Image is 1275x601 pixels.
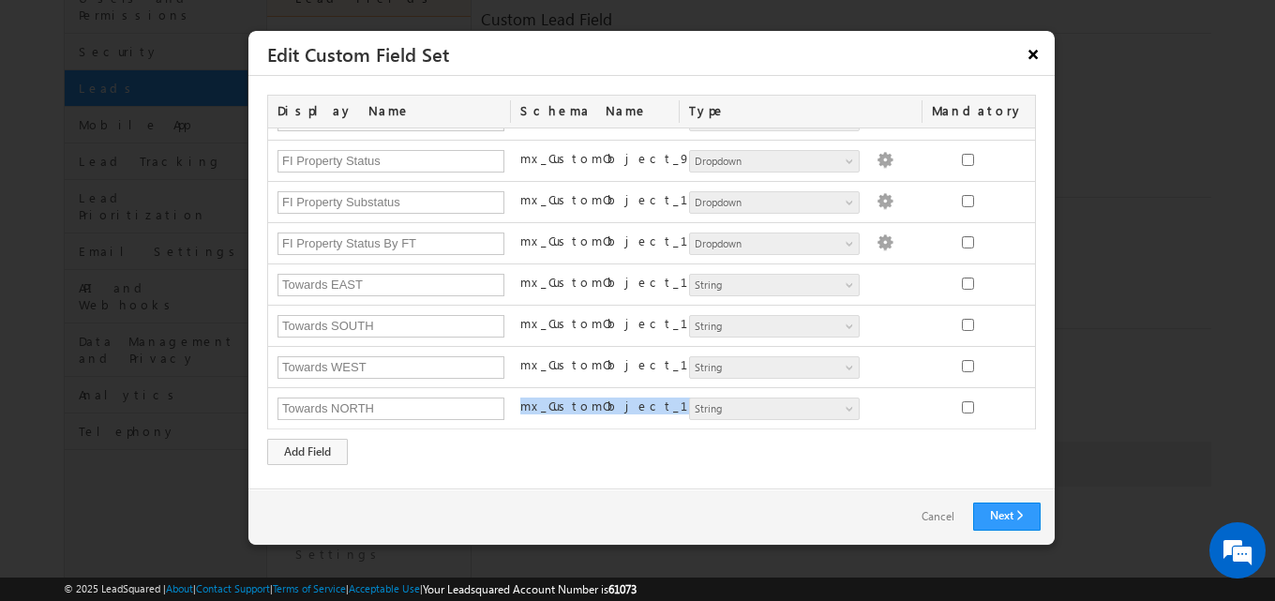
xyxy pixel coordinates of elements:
[903,503,973,531] a: Cancel
[520,150,691,167] label: mx_CustomObject_9
[307,9,352,54] div: Minimize live chat window
[520,233,741,249] label: mx_CustomObject_11
[680,96,922,128] div: Type
[520,274,724,291] label: mx_CustomObject_12
[273,582,346,594] a: Terms of Service
[690,235,843,252] span: Dropdown
[423,582,637,596] span: Your Leadsquared Account Number is
[689,398,860,420] a: String
[511,96,680,128] div: Schema Name
[690,277,843,293] span: String
[166,582,193,594] a: About
[689,274,860,296] a: String
[973,503,1041,531] a: Next
[690,318,843,335] span: String
[689,150,860,173] a: Dropdown
[922,96,1014,128] div: Mandatory
[689,356,860,379] a: String
[689,191,860,214] a: Dropdown
[24,173,342,451] textarea: Type your message and hit 'Enter'
[690,153,843,170] span: Dropdown
[520,356,712,373] label: mx_CustomObject_14
[877,234,893,251] img: Populate Options
[689,233,860,255] a: Dropdown
[690,400,843,417] span: String
[690,359,843,376] span: String
[32,98,79,123] img: d_60004797649_company_0_60004797649
[64,580,637,598] span: © 2025 LeadSquared | | | | |
[520,398,716,414] label: mx_CustomObject_15
[690,194,843,211] span: Dropdown
[877,193,893,210] img: Populate Options
[520,315,717,332] label: mx_CustomObject_13
[877,152,893,169] img: Populate Options
[689,315,860,338] a: String
[97,98,315,123] div: Chat with us now
[267,439,348,465] div: Add Field
[267,38,1048,70] h3: Edit Custom Field Set
[255,467,340,492] em: Start Chat
[608,582,637,596] span: 61073
[196,582,270,594] a: Contact Support
[520,191,730,208] label: mx_CustomObject_10
[1018,38,1048,70] button: ×
[268,96,511,128] div: Display Name
[349,582,420,594] a: Acceptable Use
